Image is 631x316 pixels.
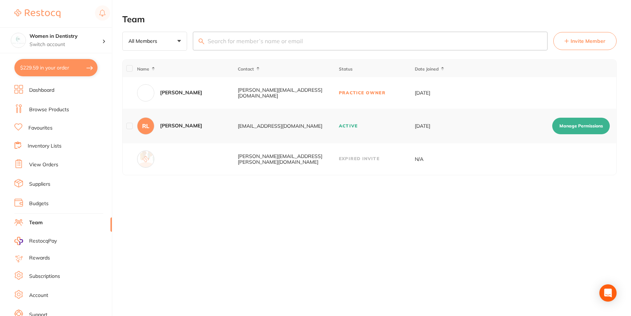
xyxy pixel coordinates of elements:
[339,143,414,175] td: Expired Invite
[11,33,26,48] img: Women in Dentistry
[122,14,617,24] h2: Team
[238,87,338,99] div: [PERSON_NAME][EMAIL_ADDRESS][DOMAIN_NAME]
[29,41,102,48] p: Switch account
[414,77,465,109] td: [DATE]
[339,66,353,72] span: Status
[339,77,414,109] td: Practice Owner
[29,87,54,94] a: Dashboard
[29,219,43,226] a: Team
[14,237,57,245] a: RestocqPay
[14,9,60,18] img: Restocq Logo
[553,32,617,50] button: Invite Member
[238,66,254,72] span: Contact
[339,109,414,143] td: Active
[414,143,465,175] td: N/A
[128,38,160,44] p: All Members
[552,118,610,134] button: Manage Permissions
[28,143,62,150] a: Inventory Lists
[29,106,69,113] a: Browse Products
[29,254,50,262] a: Rewards
[29,181,50,188] a: Suppliers
[29,161,58,168] a: View Orders
[137,66,149,72] span: Name
[14,5,60,22] a: Restocq Logo
[122,32,187,51] button: All Members
[14,59,97,76] button: $229.59 in your order
[29,200,49,207] a: Budgets
[14,237,23,245] img: RestocqPay
[29,33,102,40] h4: Women in Dentistry
[29,273,60,280] a: Subscriptions
[29,292,48,299] a: Account
[415,66,439,72] span: Date Joined
[193,32,548,50] input: Search for member’s name or email
[238,153,338,165] div: [PERSON_NAME][EMAIL_ADDRESS][PERSON_NAME][DOMAIN_NAME]
[238,123,338,129] div: [EMAIL_ADDRESS][DOMAIN_NAME]
[160,89,202,96] div: [PERSON_NAME]
[571,37,605,45] span: Invite Member
[137,117,154,135] div: RL
[599,284,617,302] div: Open Intercom Messenger
[137,84,154,101] div: NB
[28,125,53,132] a: Favourites
[160,122,202,130] div: [PERSON_NAME]
[414,109,465,143] td: [DATE]
[29,238,57,245] span: RestocqPay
